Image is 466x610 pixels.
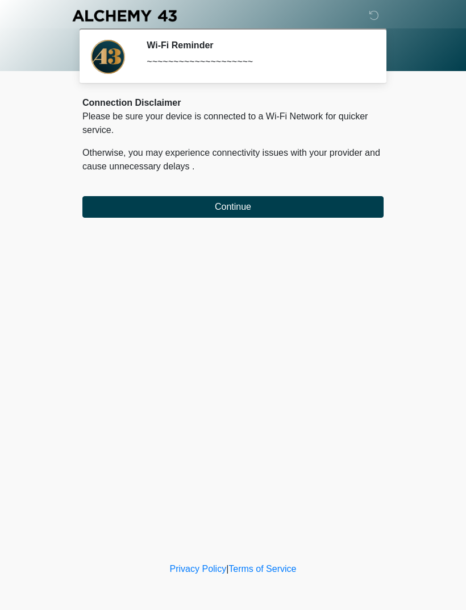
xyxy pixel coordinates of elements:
button: Continue [82,196,384,218]
a: | [226,564,228,574]
p: Please be sure your device is connected to a Wi-Fi Network for quicker service. [82,110,384,137]
a: Privacy Policy [170,564,227,574]
img: Alchemy 43 Logo [71,9,178,23]
div: Connection Disclaimer [82,96,384,110]
img: Agent Avatar [91,40,125,74]
div: ~~~~~~~~~~~~~~~~~~~~ [147,55,367,69]
a: Terms of Service [228,564,296,574]
h2: Wi-Fi Reminder [147,40,367,51]
p: Otherwise, you may experience connectivity issues with your provider and cause unnecessary delays . [82,146,384,173]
